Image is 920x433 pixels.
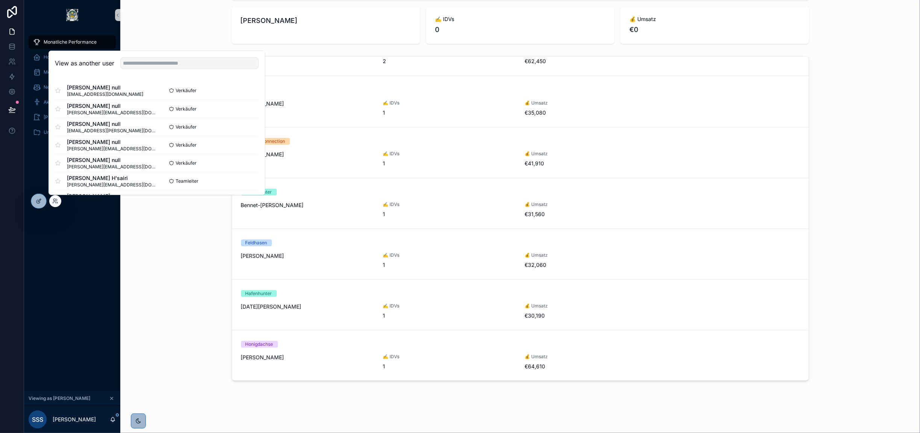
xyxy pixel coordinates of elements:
[176,124,197,130] span: Verkäufer
[44,54,56,60] span: Home
[44,129,67,135] span: Unterlagen
[246,290,272,297] div: Hafenhunter
[44,69,74,75] span: Mein Kalender
[67,138,157,145] span: [PERSON_NAME] null
[29,80,116,94] a: Neue Kunden
[55,59,114,68] h2: View as another user
[525,261,658,269] span: €32,060
[29,50,116,64] a: Home
[383,312,516,319] span: 1
[67,192,157,200] span: [PERSON_NAME]
[176,88,197,94] span: Verkäufer
[525,210,658,218] span: €31,560
[29,126,116,139] a: Unterlagen
[383,210,516,218] span: 1
[246,138,285,145] div: Kölsch Connection
[383,354,516,360] span: ✍️ IDVs
[525,312,658,319] span: €30,190
[176,178,199,184] span: Teamleiter
[525,201,658,207] span: 💰 Umsatz
[29,111,116,124] a: [PERSON_NAME]
[67,182,157,188] span: [PERSON_NAME][EMAIL_ADDRESS][DOMAIN_NAME]
[383,109,516,117] span: 1
[383,160,516,167] span: 1
[241,252,374,260] span: [PERSON_NAME]
[525,151,658,157] span: 💰 Umsatz
[176,106,197,112] span: Verkäufer
[67,84,143,91] span: [PERSON_NAME] null
[435,24,605,35] span: 0
[383,252,516,258] span: ✍️ IDVs
[44,114,80,120] span: [PERSON_NAME]
[29,35,116,49] a: Monatliche Performance
[383,261,516,269] span: 1
[66,9,78,21] img: App logo
[67,174,157,182] span: [PERSON_NAME] H'sairi
[525,58,658,65] span: €62,450
[525,160,658,167] span: €41,910
[525,100,658,106] span: 💰 Umsatz
[525,354,658,360] span: 💰 Umsatz
[44,99,74,105] span: Aktive Kunden
[32,415,43,424] span: SSS
[241,354,374,361] span: [PERSON_NAME]
[525,252,658,258] span: 💰 Umsatz
[383,303,516,309] span: ✍️ IDVs
[246,239,267,246] div: Feldhasen
[241,303,374,310] span: [DATE][PERSON_NAME]
[67,156,157,164] span: [PERSON_NAME] null
[383,100,516,106] span: ✍️ IDVs
[241,151,374,158] span: [PERSON_NAME]
[525,363,658,370] span: €64,610
[383,58,516,65] span: 2
[241,100,374,107] span: [PERSON_NAME]
[246,341,273,348] div: Honigdachse
[67,102,157,109] span: [PERSON_NAME] null
[44,39,97,45] span: Monatliche Performance
[29,95,116,109] a: Aktive Kunden
[67,120,157,127] span: [PERSON_NAME] null
[29,65,116,79] a: Mein Kalender
[67,164,157,170] span: [PERSON_NAME][EMAIL_ADDRESS][DOMAIN_NAME]
[629,15,800,23] span: 💰 Umsatz
[67,127,157,133] span: [EMAIL_ADDRESS][PERSON_NAME][DOMAIN_NAME]
[67,91,143,97] span: [EMAIL_ADDRESS][DOMAIN_NAME]
[241,15,411,26] span: [PERSON_NAME]
[176,160,197,166] span: Verkäufer
[53,416,96,423] p: [PERSON_NAME]
[525,109,658,117] span: €35,080
[525,303,658,309] span: 💰 Umsatz
[176,142,197,148] span: Verkäufer
[24,30,120,149] div: scrollable content
[629,24,800,35] span: €0
[29,395,90,401] span: Viewing as [PERSON_NAME]
[383,201,516,207] span: ✍️ IDVs
[67,145,157,151] span: [PERSON_NAME][EMAIL_ADDRESS][DOMAIN_NAME]
[383,151,516,157] span: ✍️ IDVs
[44,84,72,90] span: Neue Kunden
[241,201,374,209] span: Bennet-[PERSON_NAME]
[383,363,516,370] span: 1
[435,15,605,23] span: ✍️ IDVs
[67,109,157,115] span: [PERSON_NAME][EMAIL_ADDRESS][DOMAIN_NAME]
